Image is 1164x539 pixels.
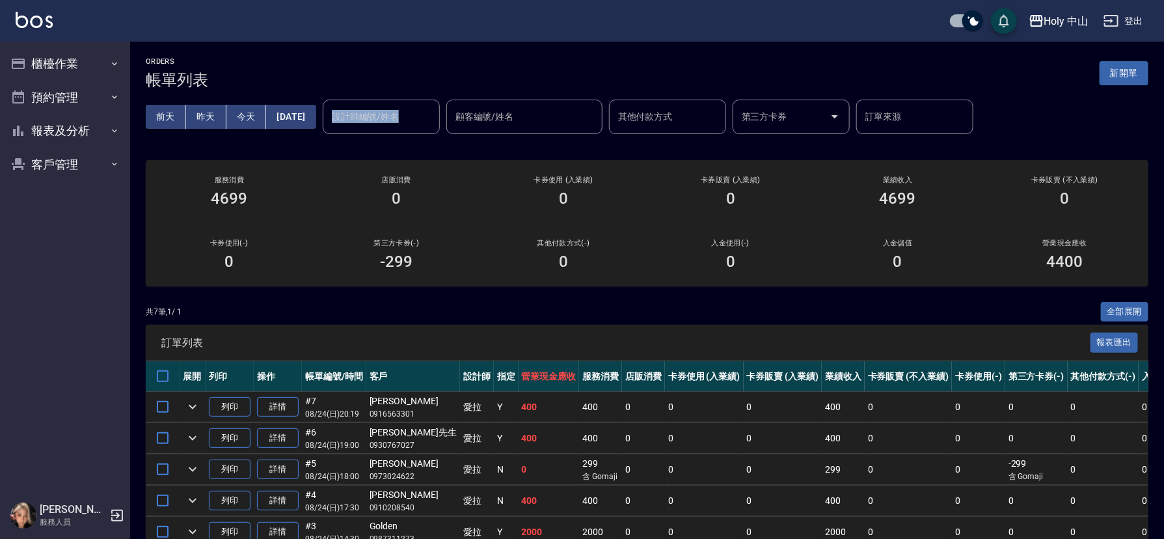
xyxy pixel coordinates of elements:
h3: 服務消費 [161,176,297,184]
h3: 0 [392,189,401,208]
h3: 4400 [1047,253,1083,271]
th: 客戶 [366,361,460,392]
th: 卡券販賣 (不入業績) [865,361,952,392]
td: N [494,454,519,485]
h2: 卡券販賣 (入業績) [662,176,798,184]
th: 第三方卡券(-) [1005,361,1068,392]
td: 400 [519,423,580,454]
td: #7 [302,392,366,422]
td: 0 [1068,423,1139,454]
td: 0 [1068,392,1139,422]
td: 愛拉 [460,486,494,516]
img: Person [10,503,36,529]
td: N [494,486,519,516]
p: 0916563301 [370,408,457,420]
h3: 0 [726,189,735,208]
p: 0930767027 [370,439,457,451]
button: 列印 [209,397,250,417]
td: 0 [622,454,665,485]
a: 報表匯出 [1090,336,1139,348]
div: Golden [370,519,457,533]
td: 0 [865,392,952,422]
button: 前天 [146,105,186,129]
span: 訂單列表 [161,337,1090,350]
h2: 第三方卡券(-) [329,239,465,247]
button: [DATE] [266,105,316,129]
th: 營業現金應收 [519,361,580,392]
h3: 4699 [211,189,248,208]
td: 愛拉 [460,423,494,454]
button: Open [824,106,845,127]
h2: 店販消費 [329,176,465,184]
button: 昨天 [186,105,226,129]
td: 0 [744,392,822,422]
th: 設計師 [460,361,494,392]
p: 08/24 (日) 18:00 [305,471,363,482]
h3: 0 [893,253,902,271]
h2: 卡券販賣 (不入業績) [997,176,1133,184]
td: 愛拉 [460,392,494,422]
td: 0 [1068,486,1139,516]
td: 400 [579,423,622,454]
td: #5 [302,454,366,485]
td: -299 [1005,454,1068,485]
td: 0 [744,454,822,485]
h2: ORDERS [146,57,208,66]
td: 0 [622,392,665,422]
h2: 入金儲值 [830,239,966,247]
th: 其他付款方式(-) [1068,361,1139,392]
h5: [PERSON_NAME] [40,503,106,516]
button: expand row [183,460,202,479]
td: 400 [822,486,865,516]
td: 0 [1005,486,1068,516]
div: [PERSON_NAME]先生 [370,426,457,439]
div: [PERSON_NAME] [370,394,457,408]
td: 0 [952,454,1005,485]
button: 今天 [226,105,267,129]
td: 0 [622,486,665,516]
h3: 帳單列表 [146,71,208,89]
button: 預約管理 [5,81,125,115]
th: 展開 [180,361,206,392]
p: 08/24 (日) 17:30 [305,502,363,514]
button: expand row [183,428,202,448]
td: 0 [665,454,744,485]
td: 0 [1005,392,1068,422]
img: Logo [16,12,53,28]
h2: 營業現金應收 [997,239,1133,247]
td: 0 [744,486,822,516]
div: [PERSON_NAME] [370,488,457,502]
td: 0 [519,454,580,485]
button: 列印 [209,491,250,511]
button: 登出 [1098,9,1148,33]
td: 0 [952,392,1005,422]
a: 詳情 [257,491,299,511]
div: Holy 中山 [1044,13,1089,29]
button: 櫃檯作業 [5,47,125,81]
td: 0 [665,423,744,454]
th: 列印 [206,361,254,392]
h2: 業績收入 [830,176,966,184]
p: 08/24 (日) 19:00 [305,439,363,451]
h3: -299 [380,253,413,271]
th: 卡券使用(-) [952,361,1005,392]
a: 新開單 [1100,66,1148,79]
td: 400 [579,486,622,516]
p: 共 7 筆, 1 / 1 [146,306,182,318]
td: 0 [865,423,952,454]
a: 詳情 [257,428,299,449]
th: 指定 [494,361,519,392]
td: 0 [865,454,952,485]
th: 操作 [254,361,302,392]
p: 0973024622 [370,471,457,482]
h3: 0 [559,189,568,208]
th: 服務消費 [579,361,622,392]
button: 報表匯出 [1090,333,1139,353]
td: 0 [952,423,1005,454]
td: 0 [1005,423,1068,454]
h3: 0 [726,253,735,271]
td: 0 [952,486,1005,516]
th: 卡券販賣 (入業績) [744,361,822,392]
button: Holy 中山 [1023,8,1094,35]
td: #6 [302,423,366,454]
